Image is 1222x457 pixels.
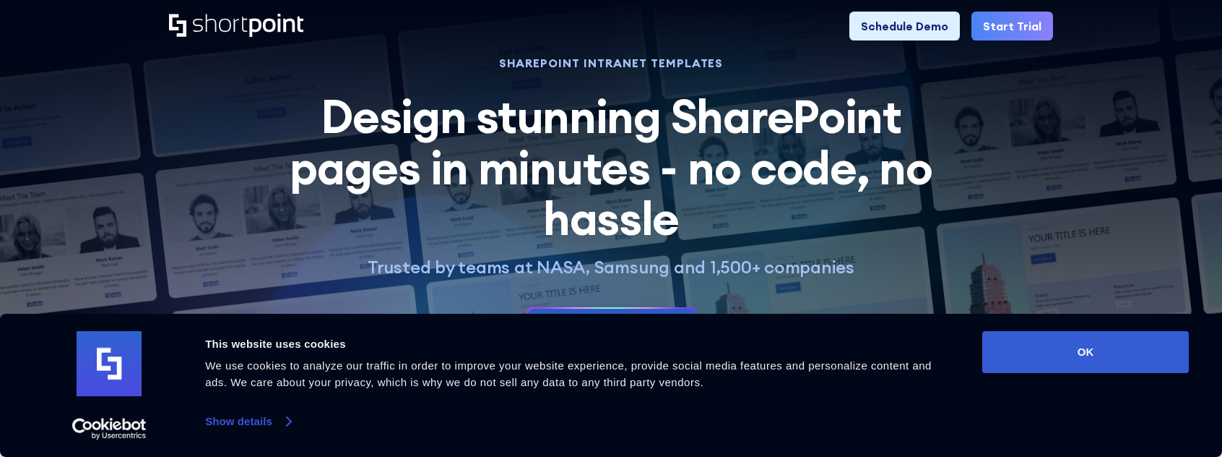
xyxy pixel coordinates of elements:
span: We use cookies to analyze our traffic in order to improve your website experience, provide social... [205,359,932,388]
a: Start a Free Trial [528,309,695,354]
a: Schedule Demo [849,12,960,40]
a: Start Trial [971,12,1053,40]
a: Usercentrics Cookiebot - opens in a new window [46,418,173,440]
img: logo [77,331,142,396]
a: Show details [205,411,290,432]
button: OK [982,331,1189,373]
h1: SHAREPOINT INTRANET TEMPLATES [273,58,949,68]
a: Home [169,14,303,38]
div: This website uses cookies [205,336,950,353]
p: Trusted by teams at NASA, Samsung and 1,500+ companies [273,256,949,278]
h2: Design stunning SharePoint pages in minutes - no code, no hassle [273,91,949,244]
